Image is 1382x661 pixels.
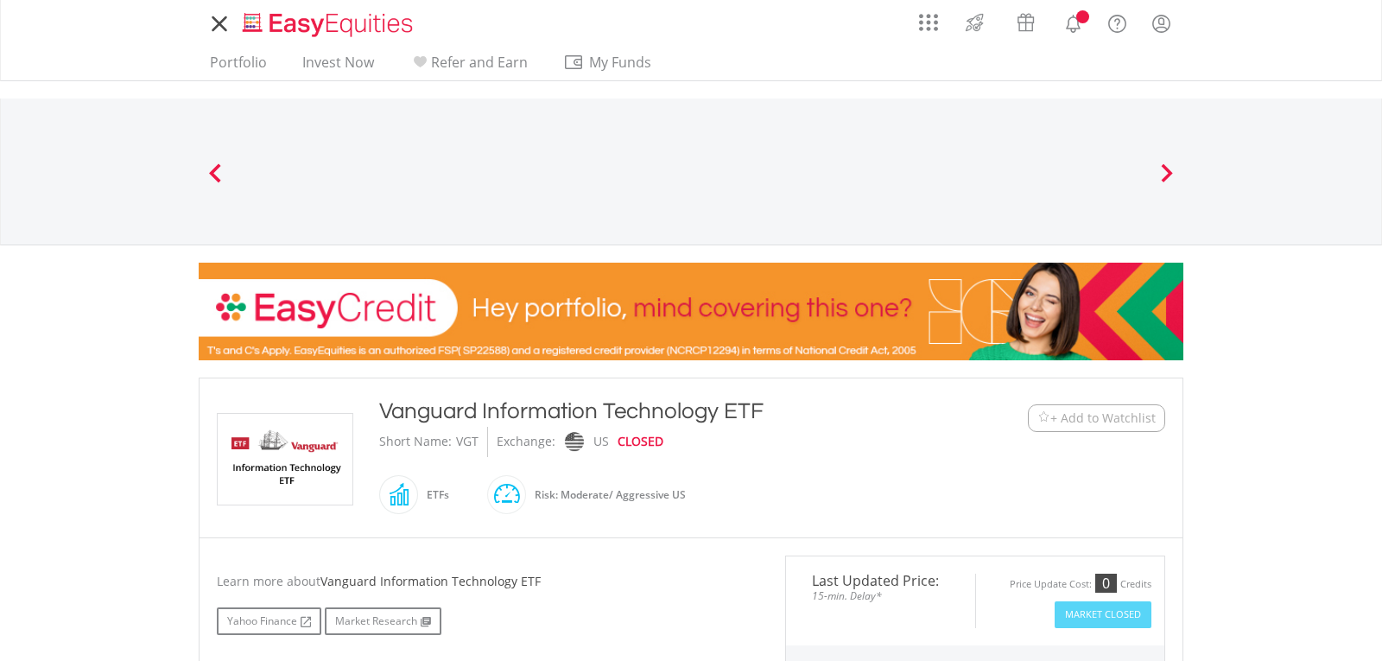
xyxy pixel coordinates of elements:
div: Credits [1120,578,1151,591]
a: My Profile [1139,4,1183,42]
div: Exchange: [497,427,555,457]
div: Risk: Moderate/ Aggressive US [526,474,686,516]
img: nasdaq.png [565,432,584,452]
img: vouchers-v2.svg [1011,9,1040,36]
img: Watchlist [1037,411,1050,424]
a: Vouchers [1000,4,1051,36]
div: ETFs [418,474,449,516]
span: 15-min. Delay* [799,588,962,604]
span: Last Updated Price: [799,574,962,588]
img: thrive-v2.svg [960,9,989,36]
div: Short Name: [379,427,452,457]
img: EQU.US.VGT.png [220,414,350,505]
div: CLOSED [618,427,663,457]
a: Home page [236,4,420,39]
img: EasyCredit Promotion Banner [199,263,1183,360]
img: grid-menu-icon.svg [919,13,938,32]
div: US [593,427,609,457]
a: Refer and Earn [403,54,535,80]
a: Portfolio [203,54,274,80]
span: Refer and Earn [431,53,528,72]
span: My Funds [563,51,676,73]
a: Invest Now [295,54,381,80]
a: Yahoo Finance [217,607,321,635]
div: Price Update Cost: [1010,578,1092,591]
div: 0 [1095,574,1117,593]
span: Vanguard Information Technology ETF [320,573,541,589]
a: Market Research [325,607,441,635]
button: Watchlist + Add to Watchlist [1028,404,1165,432]
div: Learn more about [217,573,759,590]
button: Market Closed [1055,601,1151,628]
a: AppsGrid [908,4,949,32]
span: + Add to Watchlist [1050,410,1156,427]
a: FAQ's and Support [1095,4,1139,39]
div: VGT [456,427,479,457]
div: Vanguard Information Technology ETF [379,396,922,427]
a: Notifications [1051,4,1095,39]
img: EasyEquities_Logo.png [239,10,420,39]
